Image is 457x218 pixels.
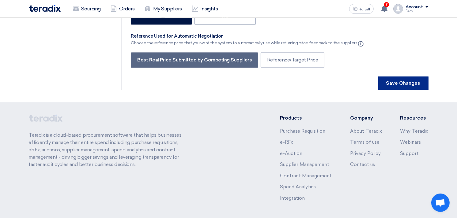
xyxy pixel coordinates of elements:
div: Account [406,5,423,10]
a: Contact us [350,162,375,167]
a: Webinars [400,139,421,145]
button: العربية [349,4,374,14]
a: Why Teradix [400,128,429,134]
a: Contract Management [280,173,332,179]
a: Integration [280,195,305,201]
li: Products [280,114,332,122]
a: e-RFx [280,139,293,145]
img: profile_test.png [393,4,403,14]
a: Terms of use [350,139,380,145]
span: العربية [359,7,370,11]
p: Teradix is a cloud-based procurement software that helps businesses efficiently manage their enti... [29,131,189,168]
a: Supplier Management [280,162,329,167]
div: Choose the reference price that you want the system to automatically use while returning price fe... [131,39,364,47]
span: 7 [384,2,389,7]
label: Best Real Price Submitted by Competing Suppliers [131,52,258,68]
a: Support [400,151,419,156]
div: Open chat [431,194,450,212]
a: About Teradix [350,128,382,134]
a: Purchase Requisition [280,128,325,134]
a: My Suppliers [140,2,187,16]
a: e-Auction [280,151,302,156]
a: Insights [187,2,223,16]
div: Fady [406,9,429,13]
label: Reference/Target Price [261,52,324,68]
img: Teradix logo [29,5,61,12]
div: Reference Used for Automatic Negotiation [131,33,364,39]
li: Resources [400,114,429,122]
button: Save Changes [378,76,429,90]
a: Spend Analytics [280,184,316,190]
li: Company [350,114,382,122]
a: Sourcing [68,2,106,16]
a: Privacy Policy [350,151,381,156]
a: Orders [106,2,140,16]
